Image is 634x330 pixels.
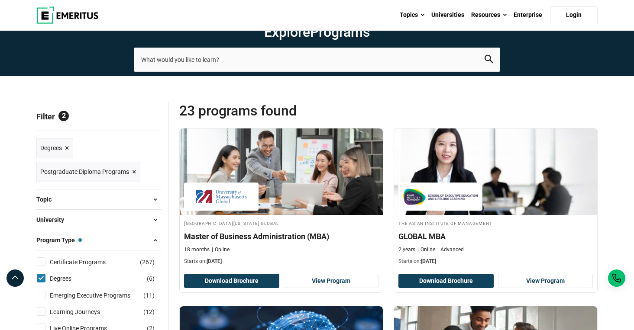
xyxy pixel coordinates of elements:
[184,219,378,227] h4: [GEOGRAPHIC_DATA][US_STATE] Global
[143,291,155,300] span: ( )
[50,257,123,267] a: Certificate Programs
[398,231,593,242] h4: GLOBAL MBA
[184,274,279,288] button: Download Brochure
[394,128,597,269] a: Business Management Course by The Asian Institute of Management - September 30, 2025 The Asian In...
[36,102,162,131] p: Filter
[207,258,222,264] span: [DATE]
[146,308,152,315] span: 12
[417,246,435,253] p: Online
[437,246,464,253] p: Advanced
[36,138,73,158] a: Degrees ×
[134,23,500,41] h1: Explore
[40,167,129,176] span: Postgraduate Diploma Programs
[142,259,152,266] span: 267
[36,193,162,206] button: Topic
[284,274,379,288] a: View Program
[550,6,598,24] a: Login
[398,274,494,288] button: Download Brochure
[149,275,152,282] span: 6
[135,112,162,123] a: Reset all
[394,128,597,215] img: GLOBAL MBA | Online Business Management Course
[140,257,155,267] span: ( )
[50,274,89,283] a: Degrees
[147,274,155,283] span: ( )
[36,215,71,224] span: University
[143,307,155,317] span: ( )
[498,274,593,288] a: View Program
[403,187,478,206] img: The Asian Institute of Management
[132,166,136,178] span: ×
[40,143,62,153] span: Degrees
[58,111,69,121] span: 2
[184,246,210,253] p: 18 months
[398,258,593,265] p: Starts on:
[50,307,117,317] a: Learning Journeys
[398,246,415,253] p: 2 years
[50,291,148,300] a: Emerging Executive Programs
[65,142,69,154] span: ×
[310,24,370,40] span: Programs
[184,231,378,242] h4: Master of Business Administration (MBA)
[212,246,230,253] p: Online
[36,235,82,245] span: Program Type
[421,258,436,264] span: [DATE]
[146,292,152,299] span: 11
[134,48,500,72] input: search-page
[184,258,378,265] p: Starts on:
[36,234,162,247] button: Program Type
[36,162,140,182] a: Postgraduate Diploma Programs ×
[398,219,593,227] h4: The Asian Institute of Management
[485,54,493,64] button: search
[180,128,383,215] img: Master of Business Administration (MBA) | Online Business Management Course
[485,57,493,65] a: search
[180,128,383,269] a: Business Management Course by University of Massachusetts Global - September 29, 2025 University ...
[36,195,58,204] span: Topic
[36,213,162,226] button: University
[179,102,388,119] span: 23 Programs found
[188,187,254,206] img: University of Massachusetts Global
